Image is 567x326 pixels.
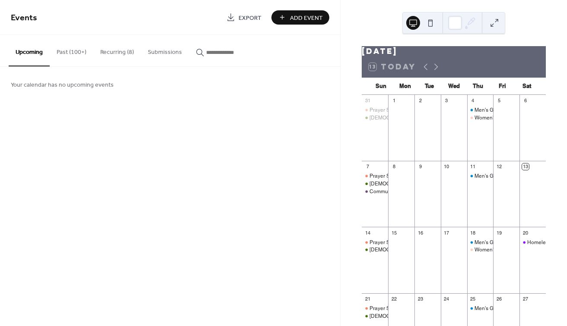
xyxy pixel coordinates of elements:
span: Export [239,13,261,22]
div: [DEMOGRAPHIC_DATA] Service [370,180,446,188]
div: Fri [490,78,514,95]
div: 12 [496,163,502,170]
div: 31 [364,97,371,104]
div: 1 [391,97,397,104]
div: 2 [417,97,424,104]
div: Church Service [362,114,388,122]
span: Your calendar has no upcoming events [11,81,114,90]
div: Men's Group [475,107,504,114]
a: Export [220,10,268,25]
div: 25 [470,296,476,302]
div: Women's Group [475,114,512,122]
div: Men's Group [467,107,494,114]
div: 14 [364,229,371,236]
div: 17 [443,229,450,236]
div: 8 [391,163,397,170]
div: Wed [442,78,466,95]
div: Men's Group [475,172,504,180]
div: Prayer Service [370,305,404,312]
div: 15 [391,229,397,236]
div: Communion Sunday [362,188,388,195]
div: 20 [522,229,529,236]
div: 19 [496,229,502,236]
div: Prayer Service [362,107,388,114]
div: 11 [470,163,476,170]
button: Upcoming [9,35,50,66]
div: 27 [522,296,529,302]
div: 10 [443,163,450,170]
div: 21 [364,296,371,302]
div: Men's Group [467,172,494,180]
button: Past (100+) [50,35,93,66]
span: Events [11,9,37,26]
div: Tue [417,78,442,95]
div: [DEMOGRAPHIC_DATA] Service [370,246,446,254]
div: 23 [417,296,424,302]
div: Men's Group [475,239,504,246]
div: 13 [522,163,529,170]
button: Submissions [141,35,189,66]
div: Thu [466,78,490,95]
div: Men's Group [467,305,494,312]
button: Recurring (8) [93,35,141,66]
div: Prayer Service [362,172,388,180]
div: Mon [393,78,417,95]
div: Homeless Outreach [519,239,546,246]
div: 22 [391,296,397,302]
div: 3 [443,97,450,104]
div: [DEMOGRAPHIC_DATA] Service [370,114,446,122]
div: Sun [369,78,393,95]
div: Sat [515,78,539,95]
div: 18 [470,229,476,236]
div: 4 [470,97,476,104]
div: [DATE] [362,46,546,56]
div: Men's Group [467,239,494,246]
div: 6 [522,97,529,104]
div: 5 [496,97,502,104]
div: 16 [417,229,424,236]
div: Communion [DATE] [370,188,416,195]
div: 24 [443,296,450,302]
div: Church Service [362,313,388,320]
div: Prayer Service [370,107,404,114]
div: Women's Group [467,246,494,254]
span: Add Event [290,13,323,22]
div: 9 [417,163,424,170]
div: Prayer Service [362,239,388,246]
div: 26 [496,296,502,302]
div: 7 [364,163,371,170]
div: Prayer Service [370,172,404,180]
div: Prayer Service [370,239,404,246]
div: Women's Group [467,114,494,122]
div: Women's Group [475,246,512,254]
div: Church Service [362,180,388,188]
button: Add Event [271,10,329,25]
div: Prayer Service [362,305,388,312]
div: Men's Group [475,305,504,312]
div: Church Service [362,246,388,254]
div: [DEMOGRAPHIC_DATA] Service [370,313,446,320]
